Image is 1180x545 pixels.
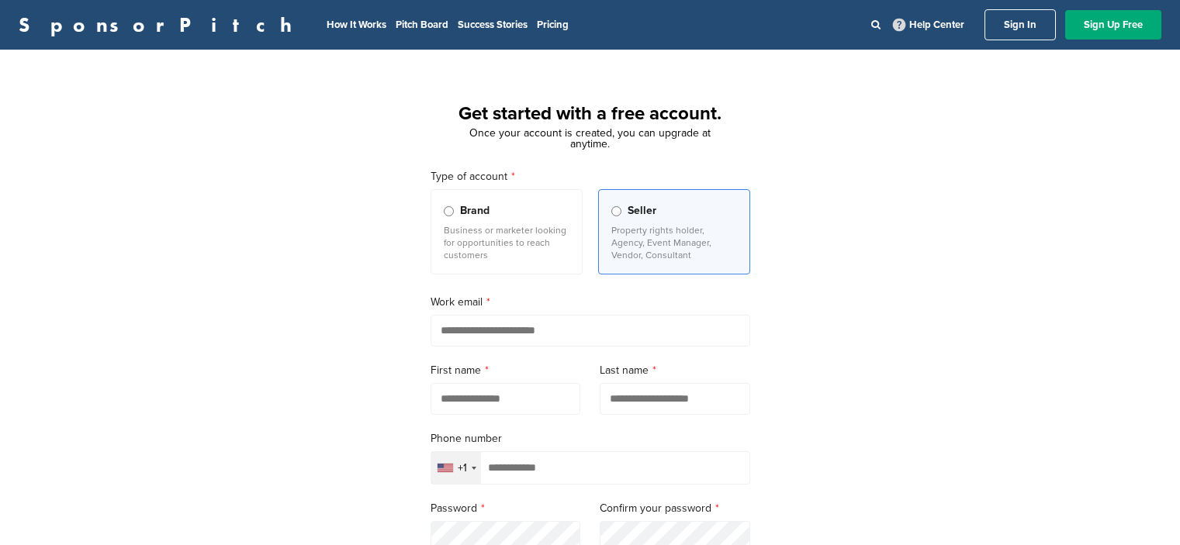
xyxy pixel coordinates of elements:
[431,362,581,379] label: First name
[1065,10,1161,40] a: Sign Up Free
[458,19,528,31] a: Success Stories
[444,224,569,261] p: Business or marketer looking for opportunities to reach customers
[444,206,454,216] input: Brand Business or marketer looking for opportunities to reach customers
[984,9,1056,40] a: Sign In
[458,463,467,474] div: +1
[600,500,750,517] label: Confirm your password
[537,19,569,31] a: Pricing
[396,19,448,31] a: Pitch Board
[600,362,750,379] label: Last name
[412,100,769,128] h1: Get started with a free account.
[431,500,581,517] label: Password
[19,15,302,35] a: SponsorPitch
[327,19,386,31] a: How It Works
[431,168,750,185] label: Type of account
[460,202,490,219] span: Brand
[431,294,750,311] label: Work email
[431,452,481,484] div: Selected country
[628,202,656,219] span: Seller
[469,126,711,150] span: Once your account is created, you can upgrade at anytime.
[611,224,737,261] p: Property rights holder, Agency, Event Manager, Vendor, Consultant
[611,206,621,216] input: Seller Property rights holder, Agency, Event Manager, Vendor, Consultant
[890,16,967,34] a: Help Center
[431,430,750,447] label: Phone number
